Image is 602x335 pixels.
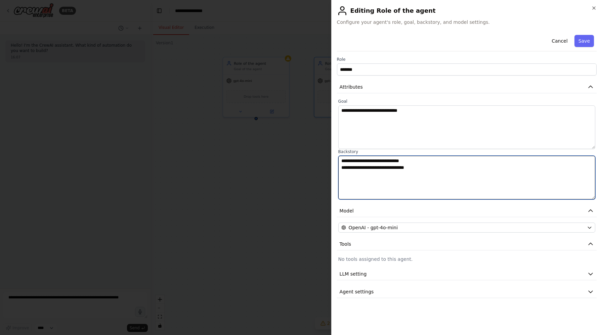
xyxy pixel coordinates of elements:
span: Tools [340,241,351,247]
span: Attributes [340,84,363,90]
h2: Editing Role of the agent [337,5,597,16]
label: Backstory [338,149,595,154]
button: OpenAI - gpt-4o-mini [338,223,595,233]
span: OpenAI - gpt-4o-mini [349,224,398,231]
label: Goal [338,99,595,104]
span: Model [340,207,354,214]
span: Configure your agent's role, goal, backstory, and model settings. [337,19,597,26]
button: Model [337,205,597,217]
button: Agent settings [337,286,597,298]
button: Attributes [337,81,597,93]
button: LLM setting [337,268,597,280]
label: Role [337,57,597,62]
span: LLM setting [340,271,367,277]
button: Save [574,35,594,47]
button: Cancel [548,35,571,47]
button: Tools [337,238,597,250]
p: No tools assigned to this agent. [338,256,595,262]
span: Agent settings [340,288,374,295]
